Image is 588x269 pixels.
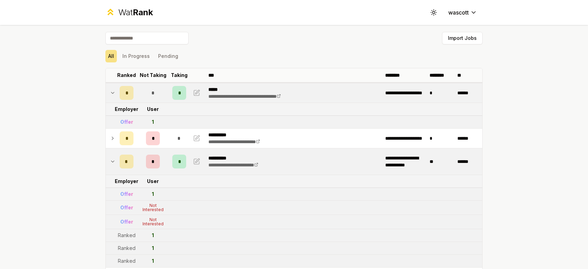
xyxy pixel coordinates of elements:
div: Ranked [118,245,136,252]
div: Not Interested [139,203,167,212]
button: All [105,50,117,62]
p: Ranked [117,72,136,79]
div: 1 [152,119,154,125]
div: Offer [120,218,133,225]
div: Offer [120,119,133,125]
td: Employer [117,103,136,115]
td: User [136,103,170,115]
button: Import Jobs [442,32,483,44]
td: Employer [117,175,136,188]
div: 1 [152,245,154,252]
div: Offer [120,204,133,211]
div: Not Interested [139,218,167,226]
span: wascott [448,8,469,17]
button: wascott [443,6,483,19]
span: Rank [133,7,153,17]
p: Taking [171,72,188,79]
div: 1 [152,232,154,239]
button: Pending [155,50,181,62]
div: Ranked [118,232,136,239]
a: WatRank [105,7,153,18]
p: Not Taking [140,72,166,79]
div: Ranked [118,258,136,264]
div: Offer [120,191,133,198]
button: In Progress [120,50,153,62]
div: 1 [152,258,154,264]
div: Wat [118,7,153,18]
div: 1 [152,191,154,198]
td: User [136,175,170,188]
